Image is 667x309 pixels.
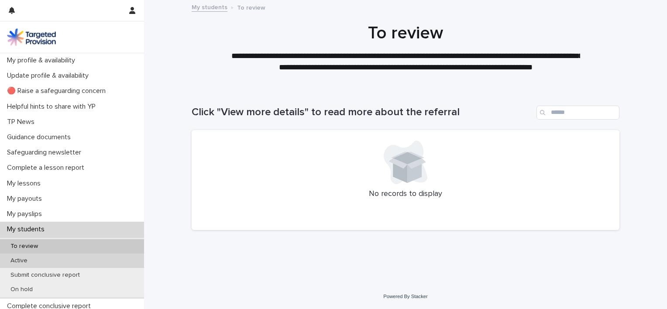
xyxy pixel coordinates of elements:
[3,210,49,218] p: My payslips
[3,179,48,188] p: My lessons
[3,133,78,141] p: Guidance documents
[3,257,34,264] p: Active
[7,28,56,46] img: M5nRWzHhSzIhMunXDL62
[3,286,40,293] p: On hold
[3,103,103,111] p: Helpful hints to share with YP
[237,2,265,12] p: To review
[3,271,87,279] p: Submit conclusive report
[3,148,88,157] p: Safeguarding newsletter
[383,294,427,299] a: Powered By Stacker
[3,164,91,172] p: Complete a lesson report
[536,106,619,120] input: Search
[192,106,533,119] h1: Click "View more details" to read more about the referral
[3,243,45,250] p: To review
[202,189,609,199] p: No records to display
[192,23,619,44] h1: To review
[192,2,227,12] a: My students
[3,56,82,65] p: My profile & availability
[3,195,49,203] p: My payouts
[3,72,96,80] p: Update profile & availability
[3,87,113,95] p: 🔴 Raise a safeguarding concern
[3,118,41,126] p: TP News
[3,225,52,233] p: My students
